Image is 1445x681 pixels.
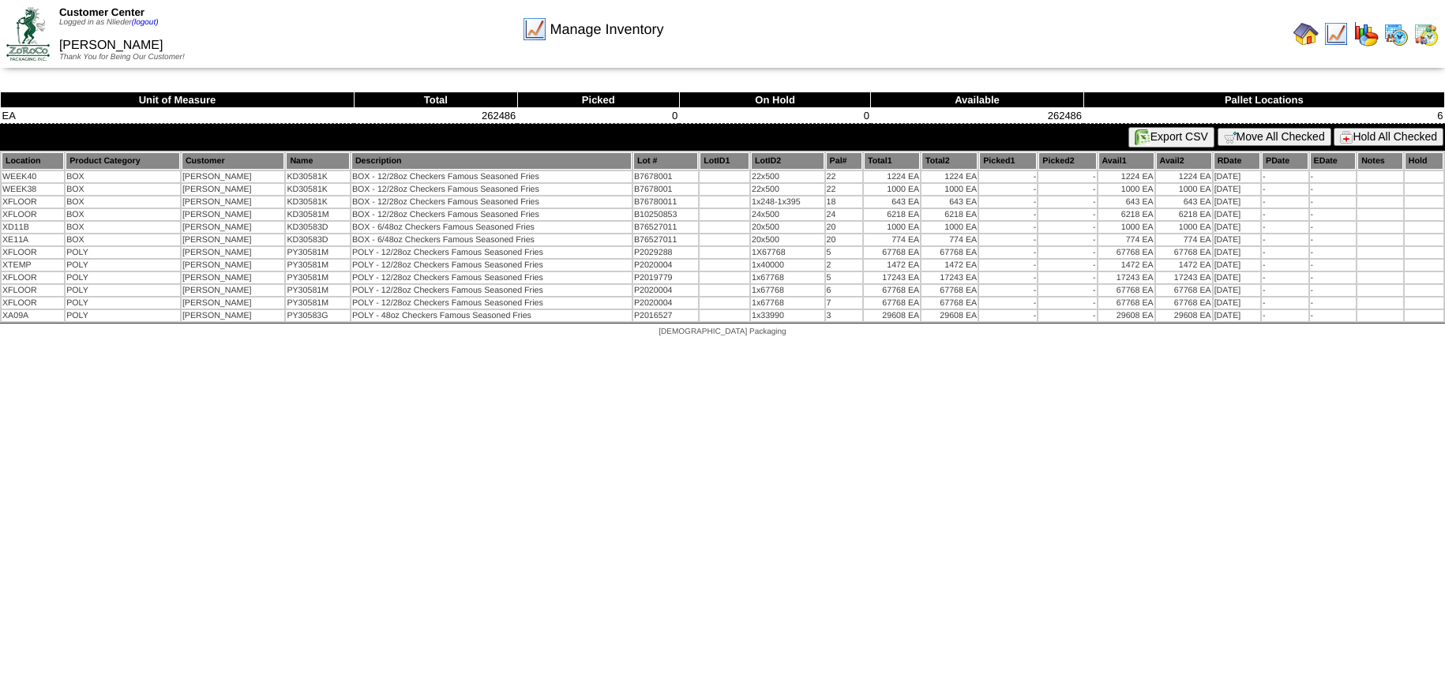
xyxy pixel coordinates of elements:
td: B76527011 [633,222,698,233]
td: PY30581M [286,285,350,296]
td: - [1310,209,1357,220]
td: - [1262,272,1308,283]
span: Customer Center [59,6,144,18]
td: P2029288 [633,247,698,258]
td: BOX - 6/48oz Checkers Famous Seasoned Fries [351,222,632,233]
td: - [1262,209,1308,220]
th: Description [351,152,632,170]
td: - [1262,247,1308,258]
td: 17243 EA [921,272,978,283]
td: [PERSON_NAME] [182,209,284,220]
td: 774 EA [1098,234,1154,245]
td: 5 [826,272,862,283]
td: POLY - 12/28oz Checkers Famous Seasoned Fries [351,260,632,271]
td: - [1038,310,1096,321]
td: EA [1,108,355,124]
td: 1224 EA [921,171,978,182]
td: 1x67768 [751,297,824,309]
td: KD30583D [286,222,350,233]
td: P2020004 [633,285,698,296]
td: - [1310,247,1357,258]
td: BOX - 12/28oz Checkers Famous Seasoned Fries [351,171,632,182]
td: 2 [826,260,862,271]
td: 3 [826,310,862,321]
td: 20x500 [751,222,824,233]
td: BOX [66,171,180,182]
td: 17243 EA [864,272,920,283]
td: KD30581K [286,196,350,208]
td: - [1038,171,1096,182]
td: [PERSON_NAME] [182,272,284,283]
a: (logout) [132,18,159,27]
td: [DATE] [1214,260,1260,271]
td: 1472 EA [1098,260,1154,271]
th: Picked2 [1038,152,1096,170]
td: [DATE] [1214,222,1260,233]
td: B7678001 [633,184,698,195]
td: - [1262,196,1308,208]
img: cart.gif [1224,131,1237,144]
td: 29608 EA [864,310,920,321]
td: POLY - 12/28oz Checkers Famous Seasoned Fries [351,247,632,258]
td: 20x500 [751,234,824,245]
img: calendarprod.gif [1383,21,1409,47]
td: POLY - 12/28oz Checkers Famous Seasoned Fries [351,272,632,283]
td: KD30581K [286,171,350,182]
td: [DATE] [1214,285,1260,296]
td: PY30583G [286,310,350,321]
th: Pal# [826,152,862,170]
img: home.gif [1293,21,1319,47]
td: BOX - 12/28oz Checkers Famous Seasoned Fries [351,196,632,208]
span: [PERSON_NAME] [59,39,163,52]
td: 1000 EA [1156,222,1212,233]
td: 17243 EA [1156,272,1212,283]
td: 1000 EA [864,184,920,195]
th: LotID1 [700,152,749,170]
td: 1x40000 [751,260,824,271]
td: 67768 EA [1098,247,1154,258]
td: - [1038,234,1096,245]
td: 1472 EA [1156,260,1212,271]
td: XFLOOR [2,209,64,220]
td: - [1310,260,1357,271]
th: Available [871,92,1083,108]
td: XFLOOR [2,272,64,283]
td: P2020004 [633,260,698,271]
td: - [1038,184,1096,195]
td: [DATE] [1214,171,1260,182]
td: 643 EA [921,196,978,208]
td: - [1310,234,1357,245]
td: 22x500 [751,184,824,195]
td: 1x248-1x395 [751,196,824,208]
td: - [979,247,1037,258]
td: [DATE] [1214,272,1260,283]
td: 1x67768 [751,285,824,296]
td: 67768 EA [1156,285,1212,296]
td: POLY [66,285,180,296]
td: XTEMP [2,260,64,271]
td: 1000 EA [864,222,920,233]
td: - [1262,184,1308,195]
th: Name [286,152,350,170]
td: 1x33990 [751,310,824,321]
img: graph.gif [1353,21,1379,47]
th: Unit of Measure [1,92,355,108]
th: Picked [517,92,679,108]
td: [PERSON_NAME] [182,285,284,296]
td: - [1310,196,1357,208]
td: - [979,171,1037,182]
td: 67768 EA [921,247,978,258]
td: 20 [826,234,862,245]
td: 1x67768 [751,272,824,283]
th: Pallet Locations [1083,92,1444,108]
td: - [1310,297,1357,309]
td: 24 [826,209,862,220]
img: line_graph.gif [522,17,547,42]
button: Hold All Checked [1334,128,1443,146]
td: 6218 EA [1098,209,1154,220]
td: 262486 [354,108,517,124]
td: - [1262,222,1308,233]
td: 774 EA [864,234,920,245]
span: Manage Inventory [550,21,664,38]
td: 22x500 [751,171,824,182]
